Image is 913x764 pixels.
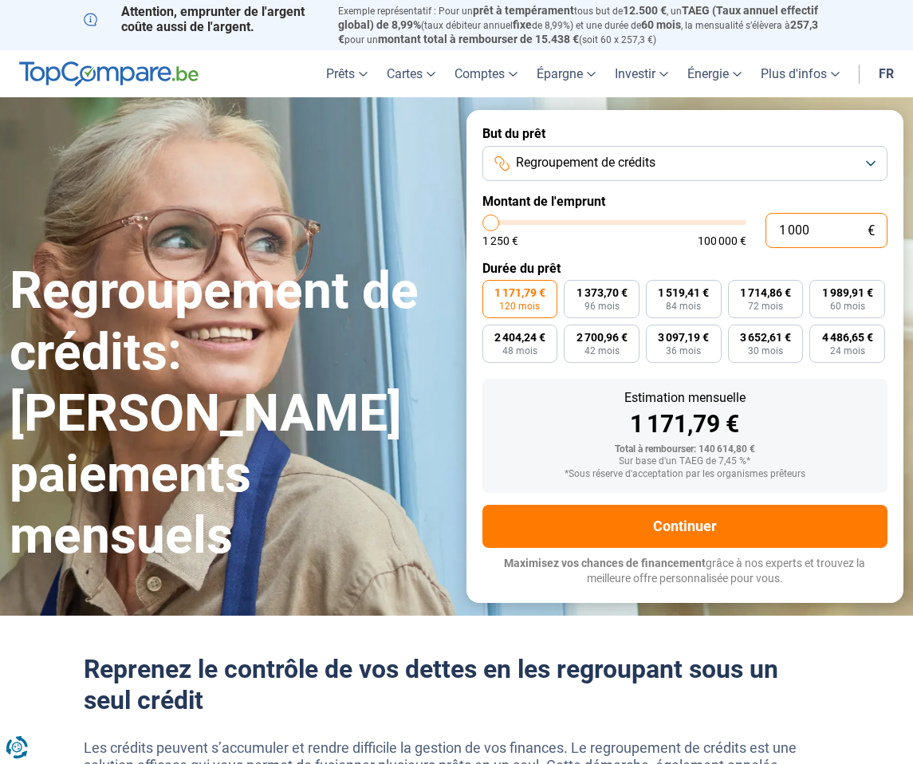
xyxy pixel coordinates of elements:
[830,301,865,311] span: 60 mois
[658,332,709,343] span: 3 097,19 €
[502,346,537,356] span: 48 mois
[495,444,876,455] div: Total à rembourser: 140 614,80 €
[494,287,545,298] span: 1 171,79 €
[740,332,791,343] span: 3 652,61 €
[641,18,681,31] span: 60 mois
[482,146,888,181] button: Regroupement de crédits
[658,287,709,298] span: 1 519,41 €
[338,18,818,45] span: 257,3 €
[869,50,903,97] a: fr
[84,654,830,715] h2: Reprenez le contrôle de vos dettes en les regroupant sous un seul crédit
[499,301,540,311] span: 120 mois
[513,18,532,31] span: fixe
[577,332,628,343] span: 2 700,96 €
[516,154,655,171] span: Regroupement de crédits
[868,224,875,238] span: €
[317,50,377,97] a: Prêts
[748,346,783,356] span: 30 mois
[495,469,876,480] div: *Sous réserve d'acceptation par les organismes prêteurs
[504,557,706,569] span: Maximisez vos chances de financement
[495,392,876,404] div: Estimation mensuelle
[19,61,199,87] img: TopCompare
[740,287,791,298] span: 1 714,86 €
[338,4,829,46] p: Exemple représentatif : Pour un tous but de , un (taux débiteur annuel de 8,99%) et une durée de ...
[830,346,865,356] span: 24 mois
[822,332,873,343] span: 4 486,65 €
[84,4,320,34] p: Attention, emprunter de l'argent coûte aussi de l'argent.
[577,287,628,298] span: 1 373,70 €
[822,287,873,298] span: 1 989,91 €
[482,126,888,141] label: But du prêt
[338,4,818,31] span: TAEG (Taux annuel effectif global) de 8,99%
[482,235,518,246] span: 1 250 €
[605,50,678,97] a: Investir
[482,261,888,276] label: Durée du prêt
[445,50,527,97] a: Comptes
[584,301,620,311] span: 96 mois
[473,4,574,17] span: prêt à tempérament
[698,235,746,246] span: 100 000 €
[584,346,620,356] span: 42 mois
[666,301,701,311] span: 84 mois
[482,505,888,548] button: Continuer
[495,412,876,436] div: 1 171,79 €
[527,50,605,97] a: Épargne
[494,332,545,343] span: 2 404,24 €
[482,556,888,587] p: grâce à nos experts et trouvez la meilleure offre personnalisée pour vous.
[495,456,876,467] div: Sur base d'un TAEG de 7,45 %*
[751,50,849,97] a: Plus d'infos
[623,4,667,17] span: 12.500 €
[482,194,888,209] label: Montant de l'emprunt
[666,346,701,356] span: 36 mois
[678,50,751,97] a: Énergie
[378,33,579,45] span: montant total à rembourser de 15.438 €
[377,50,445,97] a: Cartes
[10,261,447,567] h1: Regroupement de crédits: [PERSON_NAME] paiements mensuels
[748,301,783,311] span: 72 mois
